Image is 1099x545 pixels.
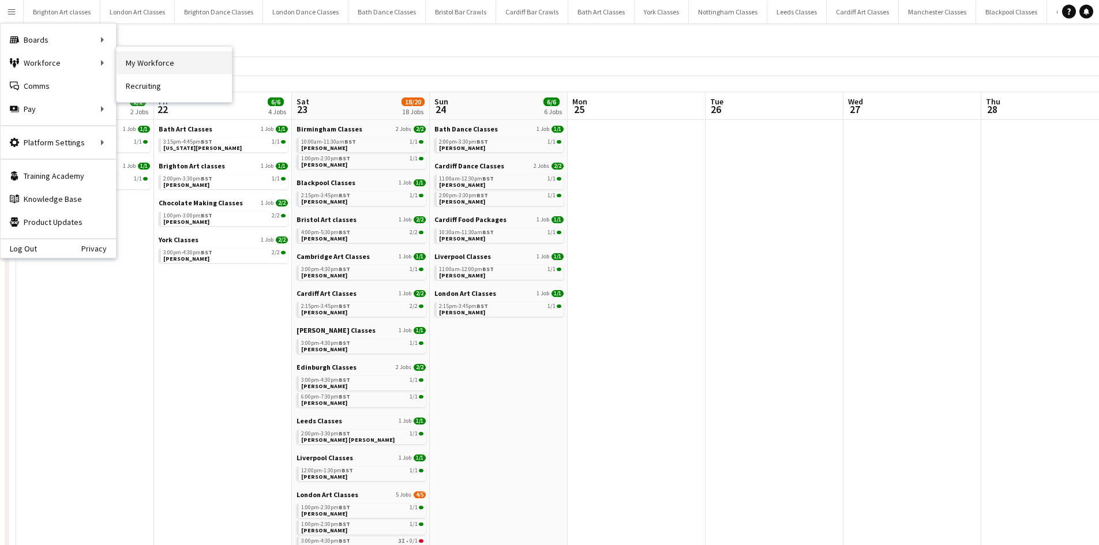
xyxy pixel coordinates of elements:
span: Candice Wright [301,345,347,353]
span: 6/6 [268,97,284,106]
span: Kath Barco [301,272,347,279]
span: Rebecca Butler Giles [301,436,395,443]
span: 23 [295,103,309,116]
span: 2/2 [414,126,426,133]
span: Blackpool Classes [297,178,355,187]
span: London Art Classes [434,289,496,298]
span: BST [339,393,350,400]
span: 2/2 [276,236,288,243]
a: Log Out [1,244,37,253]
span: BST [342,467,353,474]
div: Bath Dance Classes1 Job1/12:00pm-3:30pmBST1/1[PERSON_NAME] [434,125,564,161]
span: 1/1 [419,268,423,271]
span: 1/1 [419,341,423,345]
span: 28 [984,103,1000,116]
span: 1 Job [399,418,411,424]
span: 1/1 [557,140,561,144]
span: 1/1 [143,140,148,144]
a: Privacy [81,244,116,253]
span: 1/1 [138,163,150,170]
a: Liverpool Classes1 Job1/1 [434,252,564,261]
span: 1/1 [410,394,418,400]
span: 1 Job [261,163,273,170]
a: 10:30am-11:30amBST1/1[PERSON_NAME] [439,228,561,242]
a: Bath Dance Classes1 Job1/1 [434,125,564,133]
span: BST [339,339,350,347]
span: 10:30am-11:30am [439,230,494,235]
span: Sun [434,96,448,107]
span: Cardiff Food Packages [434,215,507,224]
span: Bristol Art classes [297,215,357,224]
button: Bristol Bar Crawls [426,1,496,23]
span: 1 Job [399,327,411,334]
span: Mark Robertson [439,235,485,242]
span: 25 [571,103,587,116]
a: 3:00pm-4:30pmBST2/2[PERSON_NAME] [163,249,286,262]
div: Birmingham Classes2 Jobs2/210:00am-11:30amBST1/1[PERSON_NAME]1:00pm-2:30pmBST1/1[PERSON_NAME] [297,125,426,178]
div: York Classes1 Job2/23:00pm-4:30pmBST2/2[PERSON_NAME] [159,235,288,265]
span: BST [201,175,212,182]
span: 3:00pm-4:30pm [301,538,350,544]
a: Comms [1,74,116,97]
a: Liverpool Classes1 Job1/1 [297,453,426,462]
span: 4/5 [414,491,426,498]
a: 12:00pm-1:30pmBST1/1[PERSON_NAME] [301,467,423,480]
div: Leeds Classes1 Job1/12:00pm-3:30pmBST1/1[PERSON_NAME] [PERSON_NAME] [297,416,426,453]
span: 1/1 [419,523,423,526]
span: BST [201,212,212,219]
span: Roanna Levannais [439,198,485,205]
span: Danielle Underwood [439,309,485,316]
span: 1/1 [414,418,426,424]
div: Bath Art Classes1 Job1/13:15pm-4:45pmBST1/1[US_STATE][PERSON_NAME] [159,125,288,161]
span: 1/1 [552,126,564,133]
span: 2/2 [281,251,286,254]
a: 1:00pm-2:30pmBST1/1[PERSON_NAME] [301,520,423,533]
span: 0/1 [410,538,418,544]
span: 2/2 [552,163,564,170]
div: Blackpool Classes1 Job1/12:15pm-3:45pmBST1/1[PERSON_NAME] [297,178,426,215]
span: 3I [398,538,405,544]
a: Brighton Art classes1 Job1/1 [159,161,288,170]
span: David Dorton [163,255,209,262]
span: Sarah Seery [301,382,347,390]
span: Wed [848,96,863,107]
a: Recruiting [117,74,232,97]
span: Liverpool Classes [297,453,353,462]
span: 1/1 [557,177,561,181]
a: 3:15pm-4:45pmBST1/1[US_STATE][PERSON_NAME] [163,138,286,151]
span: Birmingham Classes [297,125,362,133]
span: 1/1 [276,163,288,170]
a: 1:00pm-2:30pmBST1/1[PERSON_NAME] [301,155,423,168]
span: 3:00pm-4:30pm [301,340,350,346]
span: 1:00pm-2:30pm [301,505,350,510]
span: 1 Job [399,290,411,297]
span: BST [339,265,350,273]
span: Leeds Classes [297,416,342,425]
span: 2/2 [414,290,426,297]
a: 1:00pm-2:30pmBST1/1[PERSON_NAME] [301,503,423,517]
span: 11:00am-12:00pm [439,266,494,272]
span: 1/1 [143,177,148,181]
span: 1/1 [552,253,564,260]
a: 2:15pm-3:45pmBST2/2[PERSON_NAME] [301,302,423,315]
button: Blackpool Classes [976,1,1047,23]
span: 2:15pm-3:45pm [301,193,350,198]
span: 12:00pm-1:30pm [301,468,353,473]
span: Cardiff Dance Classes [434,161,504,170]
span: 2/2 [414,216,426,223]
span: Joanne Parkyn [301,161,347,168]
a: 4:00pm-5:30pmBST2/2[PERSON_NAME] [301,228,423,242]
span: 1:00pm-3:00pm [163,213,212,219]
span: 1/1 [410,340,418,346]
a: Blackpool Classes1 Job1/1 [297,178,426,187]
a: 1:00pm-3:00pmBST2/2[PERSON_NAME] [163,212,286,225]
div: Bristol Art classes1 Job2/24:00pm-5:30pmBST2/2[PERSON_NAME] [297,215,426,252]
span: BST [339,228,350,236]
div: Edinburgh Classes2 Jobs2/23:00pm-4:30pmBST1/1[PERSON_NAME]6:00pm-7:30pmBST1/1[PERSON_NAME] [297,363,426,416]
a: 2:00pm-3:30pmBST1/1[PERSON_NAME] [439,191,561,205]
span: Liverpool Classes [434,252,491,261]
span: Sat [297,96,309,107]
span: 2/2 [419,231,423,234]
a: 3:00pm-4:30pmBST1/1[PERSON_NAME] [301,265,423,279]
span: 2/2 [410,303,418,309]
